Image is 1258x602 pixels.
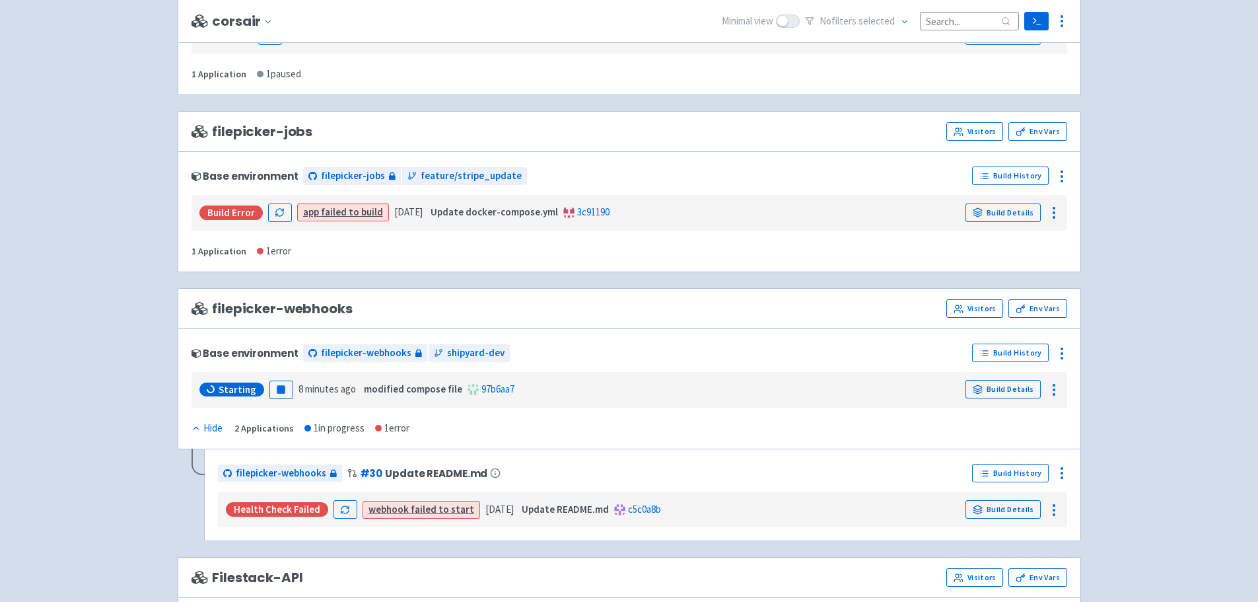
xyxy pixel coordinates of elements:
[192,570,303,585] span: Filestack-API
[972,464,1049,482] a: Build History
[1008,568,1066,587] a: Env Vars
[858,15,895,27] span: selected
[192,67,246,82] div: 1 Application
[199,206,263,220] div: Build Error
[920,12,1019,30] input: Search...
[946,299,1003,318] a: Visitors
[522,503,609,515] strong: Update README.md
[192,244,246,259] div: 1 Application
[447,346,505,361] span: shipyard-dev
[485,503,514,515] time: [DATE]
[431,206,558,218] strong: Update docker-compose.yml
[385,468,487,479] span: Update README.md
[946,122,1003,141] a: Visitors
[236,466,326,481] span: filepicker-webhooks
[375,421,409,436] div: 1 error
[192,301,353,317] span: filepicker-webhooks
[368,503,409,515] strong: webhook
[1008,122,1066,141] a: Env Vars
[192,124,313,139] span: filepicker-jobs
[192,421,223,436] div: Hide
[402,167,527,185] a: feature/stripe_update
[946,568,1003,587] a: Visitors
[1008,299,1066,318] a: Env Vars
[965,500,1041,519] a: Build Details
[628,503,661,515] a: c5c0a8b
[269,381,293,399] button: Pause
[722,14,773,29] span: Minimal view
[192,421,224,436] button: Hide
[257,67,301,82] div: 1 paused
[321,346,411,361] span: filepicker-webhooks
[972,167,1049,185] a: Build History
[257,244,291,259] div: 1 error
[481,383,514,395] a: 97b6aa7
[965,380,1041,398] a: Build Details
[304,421,365,436] div: 1 in progress
[212,14,278,29] button: corsair
[820,14,895,29] span: No filter s
[303,344,427,362] a: filepicker-webhooks
[192,170,298,182] div: Base environment
[234,421,294,436] div: 2 Applications
[364,383,462,395] strong: modified compose file
[429,344,510,362] a: shipyard-dev
[421,169,522,184] span: feature/stripe_update
[219,383,256,396] span: Starting
[192,348,298,359] div: Base environment
[218,465,342,482] a: filepicker-webhooks
[303,206,383,218] a: app failed to build
[972,344,1049,362] a: Build History
[226,502,328,517] div: Health check failed
[577,206,610,218] a: 3c91190
[368,503,474,515] a: webhook failed to start
[360,467,383,480] a: #30
[298,383,356,395] time: 8 minutes ago
[303,167,401,185] a: filepicker-jobs
[303,206,319,218] strong: app
[321,169,385,184] span: filepicker-jobs
[394,206,423,218] time: [DATE]
[965,204,1041,222] a: Build Details
[1024,12,1049,30] a: Terminal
